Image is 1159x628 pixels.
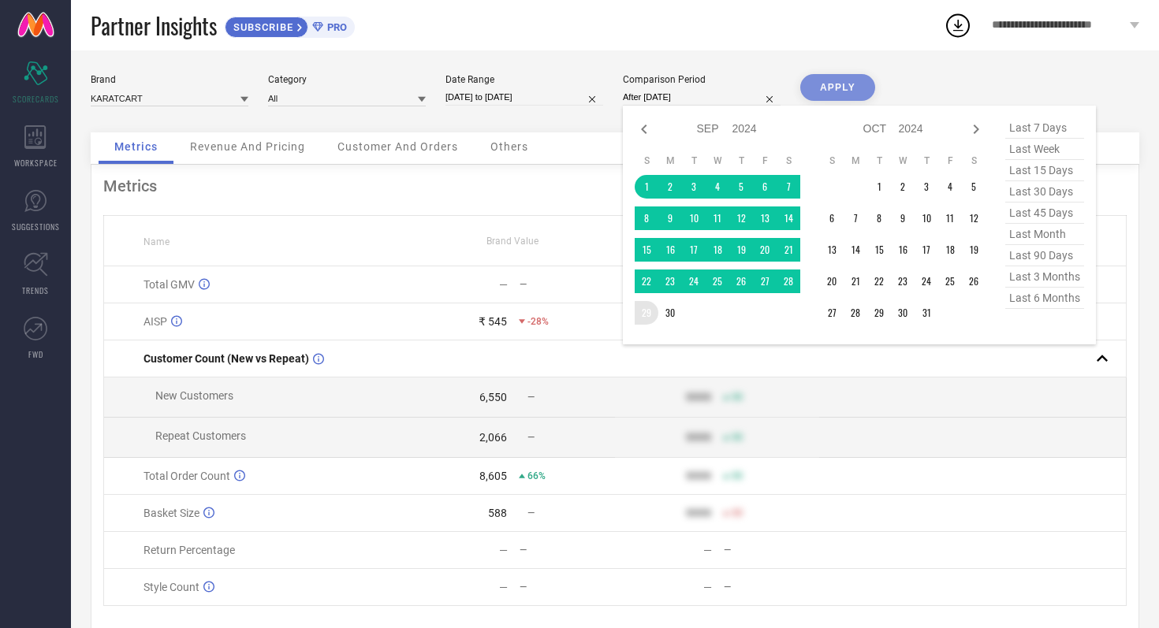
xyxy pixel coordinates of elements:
[729,154,753,167] th: Thursday
[706,175,729,199] td: Wed Sep 04 2024
[915,301,938,325] td: Thu Oct 31 2024
[658,175,682,199] td: Mon Sep 02 2024
[520,582,614,593] div: —
[527,392,535,403] span: —
[1005,160,1084,181] span: last 15 days
[686,507,711,519] div: 9999
[103,177,1127,195] div: Metrics
[12,221,60,232] span: SUGGESTIONS
[938,175,962,199] td: Fri Oct 04 2024
[962,175,986,199] td: Sat Oct 05 2024
[938,238,962,262] td: Fri Oct 18 2024
[143,470,230,482] span: Total Order Count
[844,238,867,262] td: Mon Oct 14 2024
[479,470,507,482] div: 8,605
[729,175,753,199] td: Thu Sep 05 2024
[962,154,986,167] th: Saturday
[820,301,844,325] td: Sun Oct 27 2024
[635,301,658,325] td: Sun Sep 29 2024
[337,140,458,153] span: Customer And Orders
[724,544,818,556] div: —
[915,238,938,262] td: Thu Oct 17 2024
[962,269,986,293] td: Sat Oct 26 2024
[891,154,915,167] th: Wednesday
[143,507,199,519] span: Basket Size
[143,236,170,247] span: Name
[891,301,915,325] td: Wed Oct 30 2024
[499,544,508,556] div: —
[732,470,743,481] span: 50
[844,301,867,325] td: Mon Oct 28 2024
[268,74,426,85] div: Category
[225,13,355,38] a: SUBSCRIBEPRO
[891,269,915,293] td: Wed Oct 23 2024
[143,581,199,593] span: Style Count
[844,269,867,293] td: Mon Oct 21 2024
[225,21,297,33] span: SUBSCRIBE
[635,269,658,293] td: Sun Sep 22 2024
[706,206,729,230] td: Wed Sep 11 2024
[867,301,891,325] td: Tue Oct 29 2024
[1005,245,1084,266] span: last 90 days
[844,206,867,230] td: Mon Oct 07 2024
[867,154,891,167] th: Tuesday
[753,206,777,230] td: Fri Sep 13 2024
[682,269,706,293] td: Tue Sep 24 2024
[623,89,781,106] input: Select comparison period
[729,269,753,293] td: Thu Sep 26 2024
[891,175,915,199] td: Wed Oct 02 2024
[658,301,682,325] td: Mon Sep 30 2024
[867,269,891,293] td: Tue Oct 22 2024
[635,175,658,199] td: Sun Sep 01 2024
[938,269,962,293] td: Fri Oct 25 2024
[867,238,891,262] td: Tue Oct 15 2024
[1005,224,1084,245] span: last month
[753,269,777,293] td: Fri Sep 27 2024
[190,140,305,153] span: Revenue And Pricing
[938,206,962,230] td: Fri Oct 11 2024
[724,582,818,593] div: —
[445,74,603,85] div: Date Range
[658,269,682,293] td: Mon Sep 23 2024
[777,238,800,262] td: Sat Sep 21 2024
[962,206,986,230] td: Sat Oct 12 2024
[527,432,535,443] span: —
[820,238,844,262] td: Sun Oct 13 2024
[527,470,546,481] span: 66%
[1005,203,1084,224] span: last 45 days
[915,154,938,167] th: Thursday
[445,89,603,106] input: Select date range
[28,348,43,360] span: FWD
[479,431,507,444] div: 2,066
[635,120,654,139] div: Previous month
[13,93,59,105] span: SCORECARDS
[777,175,800,199] td: Sat Sep 07 2024
[1005,139,1084,160] span: last week
[14,157,58,169] span: WORKSPACE
[635,206,658,230] td: Sun Sep 08 2024
[1005,288,1084,309] span: last 6 months
[682,175,706,199] td: Tue Sep 03 2024
[777,206,800,230] td: Sat Sep 14 2024
[867,175,891,199] td: Tue Oct 01 2024
[820,154,844,167] th: Sunday
[499,278,508,291] div: —
[143,352,309,365] span: Customer Count (New vs Repeat)
[479,391,507,403] div: 6,550
[732,507,743,518] span: 50
[686,391,711,403] div: 9999
[967,120,986,139] div: Next month
[729,238,753,262] td: Thu Sep 19 2024
[938,154,962,167] th: Friday
[891,238,915,262] td: Wed Oct 16 2024
[143,544,235,556] span: Return Percentage
[635,238,658,262] td: Sun Sep 15 2024
[91,9,217,42] span: Partner Insights
[686,470,711,482] div: 9999
[658,154,682,167] th: Monday
[777,269,800,293] td: Sat Sep 28 2024
[479,315,507,328] div: ₹ 545
[753,238,777,262] td: Fri Sep 20 2024
[944,11,972,39] div: Open download list
[777,154,800,167] th: Saturday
